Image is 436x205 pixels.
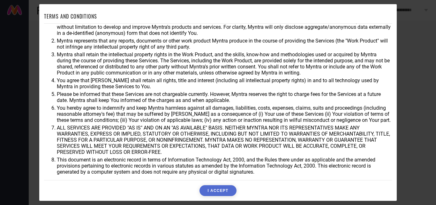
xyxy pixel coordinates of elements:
[57,77,392,90] li: You agree that [PERSON_NAME] shall retain all rights, title and interest (including all intellect...
[57,38,392,50] li: Myntra represents that any reports, documents or other work product Myntra produce in the course ...
[57,91,392,103] li: Please be informed that these Services are not chargeable currently. However, Myntra reserves the...
[44,12,97,20] h1: TERMS AND CONDITIONS
[199,185,236,196] button: I ACCEPT
[57,18,392,36] li: You agree that Myntra may use aggregate and anonymized data for any business purpose during or af...
[57,125,392,155] li: ALL SERVICES ARE PROVIDED "AS IS" AND ON AN "AS AVAILABLE" BASIS. NEITHER MYNTRA NOR ITS REPRESEN...
[57,51,392,76] li: Myntra shall retain the intellectual property rights in the Work Product, and the skills, know-ho...
[57,105,392,123] li: You hereby agree to indemnify and keep Myntra harmless against all damages, liabilities, costs, e...
[57,157,392,175] li: This document is an electronic record in terms of Information Technology Act, 2000, and the Rules...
